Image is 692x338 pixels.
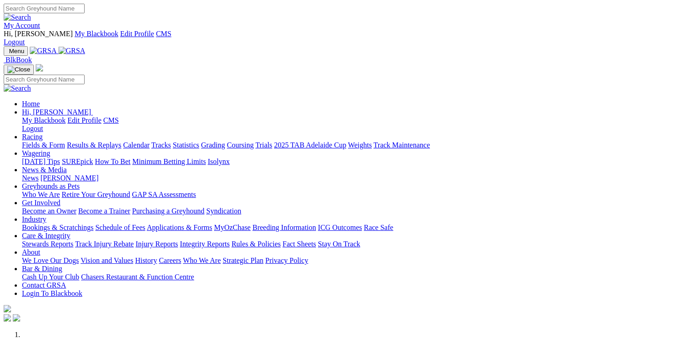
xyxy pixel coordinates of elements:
[4,13,31,22] img: Search
[22,141,65,149] a: Fields & Form
[348,141,372,149] a: Weights
[274,141,346,149] a: 2025 TAB Adelaide Cup
[132,158,206,165] a: Minimum Betting Limits
[22,265,62,273] a: Bar & Dining
[7,66,30,73] img: Close
[120,30,154,38] a: Edit Profile
[68,116,102,124] a: Edit Profile
[30,47,57,55] img: GRSA
[22,232,70,240] a: Care & Integrity
[374,141,430,149] a: Track Maintenance
[22,248,40,256] a: About
[22,141,688,149] div: Racing
[180,240,230,248] a: Integrity Reports
[80,256,133,264] a: Vision and Values
[22,133,43,141] a: Racing
[81,273,194,281] a: Chasers Restaurant & Function Centre
[13,314,20,322] img: twitter.svg
[214,224,251,231] a: MyOzChase
[22,108,91,116] span: Hi, [PERSON_NAME]
[22,116,688,133] div: Hi, [PERSON_NAME]
[5,56,32,64] span: BlkBook
[22,207,688,215] div: Get Involved
[75,30,118,38] a: My Blackbook
[22,108,93,116] a: Hi, [PERSON_NAME]
[22,273,688,281] div: Bar & Dining
[364,224,393,231] a: Race Safe
[156,30,172,38] a: CMS
[22,256,79,264] a: We Love Our Dogs
[62,191,130,198] a: Retire Your Greyhound
[22,166,67,174] a: News & Media
[183,256,221,264] a: Who We Are
[4,56,32,64] a: BlkBook
[67,141,121,149] a: Results & Replays
[22,158,688,166] div: Wagering
[4,305,11,312] img: logo-grsa-white.png
[36,64,43,71] img: logo-grsa-white.png
[59,47,86,55] img: GRSA
[22,174,38,182] a: News
[4,75,85,84] input: Search
[22,149,50,157] a: Wagering
[22,240,688,248] div: Care & Integrity
[135,256,157,264] a: History
[22,240,73,248] a: Stewards Reports
[265,256,308,264] a: Privacy Policy
[95,224,145,231] a: Schedule of Fees
[22,174,688,182] div: News & Media
[318,240,360,248] a: Stay On Track
[78,207,130,215] a: Become a Trainer
[22,224,93,231] a: Bookings & Scratchings
[4,30,73,38] span: Hi, [PERSON_NAME]
[4,38,25,46] a: Logout
[159,256,181,264] a: Careers
[206,207,241,215] a: Syndication
[95,158,131,165] a: How To Bet
[22,182,80,190] a: Greyhounds as Pets
[4,4,85,13] input: Search
[4,314,11,322] img: facebook.svg
[75,240,134,248] a: Track Injury Rebate
[22,100,40,108] a: Home
[22,273,79,281] a: Cash Up Your Club
[208,158,230,165] a: Isolynx
[227,141,254,149] a: Coursing
[22,256,688,265] div: About
[4,30,688,46] div: My Account
[201,141,225,149] a: Grading
[62,158,93,165] a: SUREpick
[135,240,178,248] a: Injury Reports
[22,199,60,207] a: Get Involved
[151,141,171,149] a: Tracks
[132,191,196,198] a: GAP SA Assessments
[22,224,688,232] div: Industry
[4,65,34,75] button: Toggle navigation
[4,22,40,29] a: My Account
[318,224,362,231] a: ICG Outcomes
[9,48,24,55] span: Menu
[123,141,150,149] a: Calendar
[252,224,316,231] a: Breeding Information
[103,116,119,124] a: CMS
[231,240,281,248] a: Rules & Policies
[4,84,31,93] img: Search
[173,141,199,149] a: Statistics
[22,158,60,165] a: [DATE] Tips
[22,191,60,198] a: Who We Are
[283,240,316,248] a: Fact Sheets
[40,174,98,182] a: [PERSON_NAME]
[22,125,43,132] a: Logout
[22,191,688,199] div: Greyhounds as Pets
[22,116,66,124] a: My Blackbook
[255,141,272,149] a: Trials
[4,46,28,56] button: Toggle navigation
[22,289,82,297] a: Login To Blackbook
[223,256,263,264] a: Strategic Plan
[22,207,76,215] a: Become an Owner
[22,215,46,223] a: Industry
[132,207,204,215] a: Purchasing a Greyhound
[22,281,66,289] a: Contact GRSA
[147,224,212,231] a: Applications & Forms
